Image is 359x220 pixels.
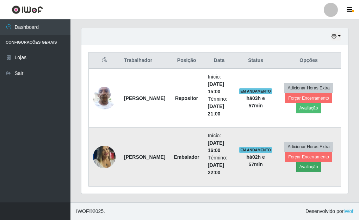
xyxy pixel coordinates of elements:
[208,154,230,176] li: Término:
[208,103,224,117] time: [DATE] 21:00
[169,52,203,69] th: Posição
[76,208,105,215] span: © 2025 .
[124,95,165,101] strong: [PERSON_NAME]
[124,154,165,160] strong: [PERSON_NAME]
[296,103,321,113] button: Avaliação
[235,52,277,69] th: Status
[284,83,333,93] button: Adicionar Horas Extra
[208,140,224,153] time: [DATE] 16:00
[76,208,89,214] span: IWOF
[174,154,199,160] strong: Embalador
[296,162,321,172] button: Avaliação
[208,132,230,154] li: Início:
[247,95,265,108] strong: há 03 h e 57 min
[285,152,332,162] button: Forçar Encerramento
[208,73,230,95] li: Início:
[208,95,230,118] li: Término:
[208,162,224,175] time: [DATE] 22:00
[93,141,116,173] img: 1733239406405.jpeg
[208,81,224,94] time: [DATE] 15:00
[343,208,353,214] a: iWof
[284,142,333,152] button: Adicionar Horas Extra
[239,88,272,94] span: EM ANDAMENTO
[204,52,235,69] th: Data
[285,93,332,103] button: Forçar Encerramento
[175,95,198,101] strong: Repositor
[277,52,341,69] th: Opções
[12,5,43,14] img: CoreUI Logo
[93,83,116,113] img: 1743965211684.jpeg
[239,147,272,153] span: EM ANDAMENTO
[120,52,169,69] th: Trabalhador
[247,154,265,167] strong: há 02 h e 57 min
[305,208,353,215] span: Desenvolvido por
